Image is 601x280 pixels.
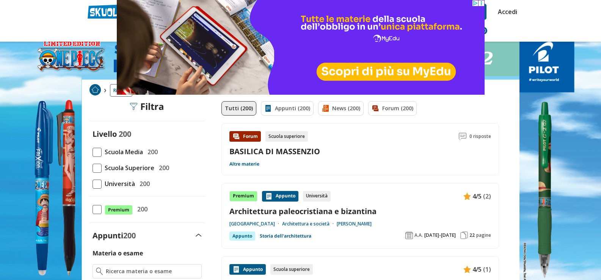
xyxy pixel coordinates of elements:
[472,191,482,201] span: 4/5
[414,232,423,238] span: A.A.
[105,205,133,215] span: Premium
[93,249,143,257] label: Materia o esame
[232,266,240,273] img: Appunti contenuto
[229,146,320,156] a: BASILICA DI MASSENZIO
[89,84,101,97] a: Home
[229,206,491,216] a: Architettura paleocristiana e bizantina
[123,230,136,241] span: 200
[229,221,282,227] a: [GEOGRAPHIC_DATA]
[318,101,364,116] a: News (200)
[469,131,491,142] span: 0 risposte
[270,264,313,275] div: Scuola superiore
[229,131,261,142] div: Forum
[196,234,202,237] img: Apri e chiudi sezione
[459,133,466,140] img: Commenti lettura
[483,264,491,274] span: (1)
[156,163,169,173] span: 200
[463,192,471,200] img: Appunti contenuto
[130,103,137,110] img: Filtra filtri mobile
[93,230,136,241] label: Appunti
[102,163,154,173] span: Scuola Superiore
[322,105,329,112] img: News filtro contenuto
[372,105,379,112] img: Forum filtro contenuto
[119,129,131,139] span: 200
[137,179,150,189] span: 200
[89,84,101,95] img: Home
[264,105,272,112] img: Appunti filtro contenuto
[144,147,158,157] span: 200
[368,101,417,116] a: Forum (200)
[110,84,132,97] a: Ricerca
[303,191,331,202] div: Università
[229,161,259,167] a: Altre materie
[96,267,103,275] img: Ricerca materia o esame
[229,264,266,275] div: Appunto
[232,133,240,140] img: Forum contenuto
[469,232,475,238] span: 22
[134,204,148,214] span: 200
[337,221,372,227] a: [PERSON_NAME]
[229,232,255,241] div: Appunto
[130,101,164,112] div: Filtra
[483,191,491,201] span: (2)
[472,264,482,274] span: 4/5
[424,232,456,238] span: [DATE]-[DATE]
[476,232,491,238] span: pagine
[93,129,117,139] label: Livello
[498,4,514,20] a: Accedi
[405,232,413,239] img: Anno accademico
[265,192,273,200] img: Appunti contenuto
[260,232,311,241] a: Storia dell'architettura
[102,147,143,157] span: Scuola Media
[262,191,298,202] div: Appunto
[102,179,135,189] span: Università
[463,266,471,273] img: Appunti contenuto
[221,101,256,116] a: Tutti (200)
[261,101,314,116] a: Appunti (200)
[265,131,308,142] div: Scuola superiore
[460,232,468,239] img: Pagine
[106,267,198,275] input: Ricerca materia o esame
[282,221,337,227] a: Architettura e società
[229,191,257,202] div: Premium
